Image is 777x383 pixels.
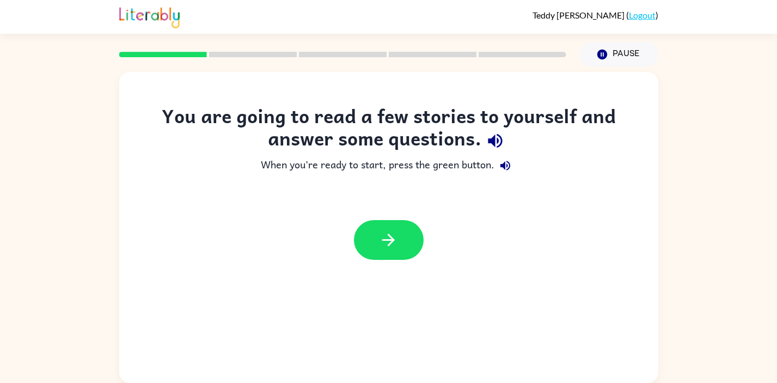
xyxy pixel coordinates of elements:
[533,10,658,20] div: ( )
[629,10,656,20] a: Logout
[119,4,180,28] img: Literably
[533,10,626,20] span: Teddy [PERSON_NAME]
[141,105,637,155] div: You are going to read a few stories to yourself and answer some questions.
[141,155,637,177] div: When you're ready to start, press the green button.
[579,42,658,67] button: Pause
